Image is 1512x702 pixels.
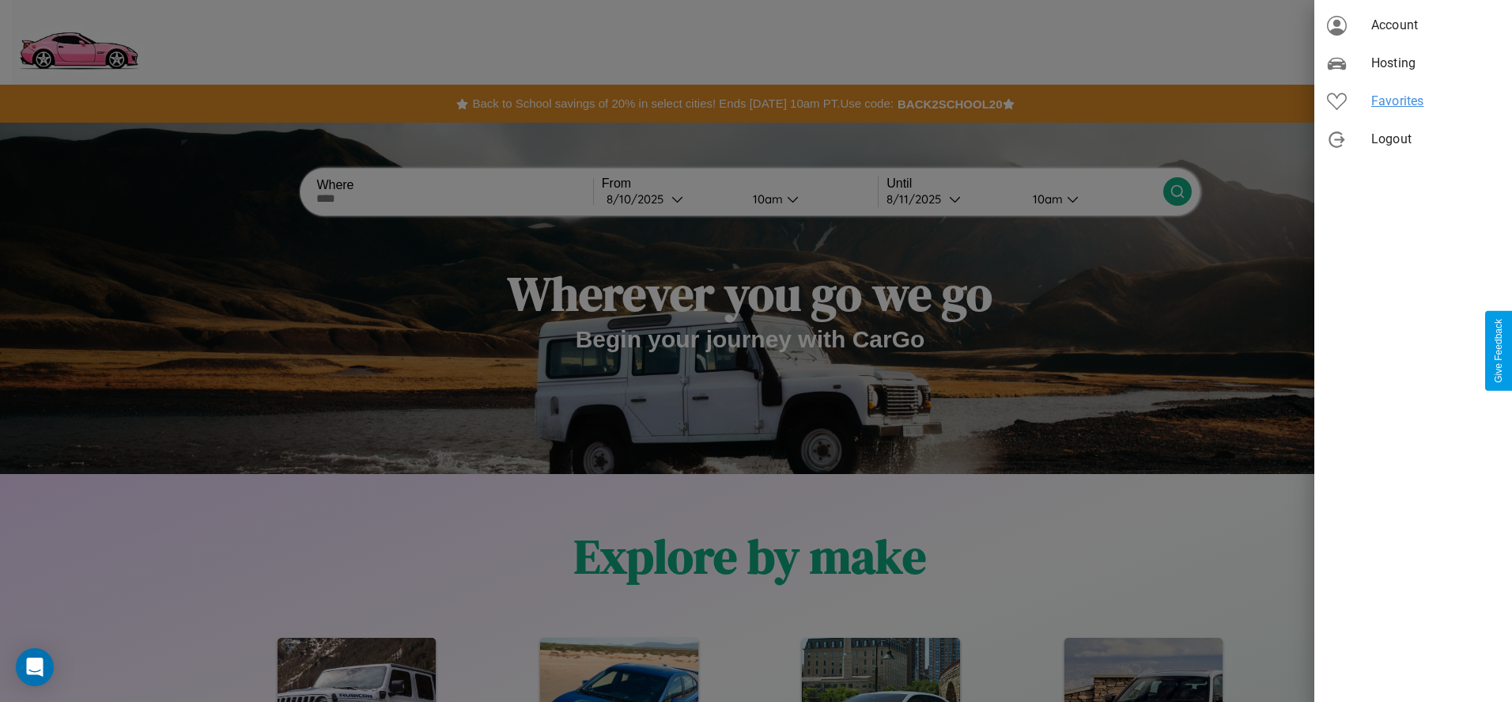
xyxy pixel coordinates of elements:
[1371,16,1499,35] span: Account
[1314,120,1512,158] div: Logout
[1371,92,1499,111] span: Favorites
[16,648,54,686] div: Open Intercom Messenger
[1314,6,1512,44] div: Account
[1371,130,1499,149] span: Logout
[1493,319,1504,383] div: Give Feedback
[1314,82,1512,120] div: Favorites
[1371,54,1499,73] span: Hosting
[1314,44,1512,82] div: Hosting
